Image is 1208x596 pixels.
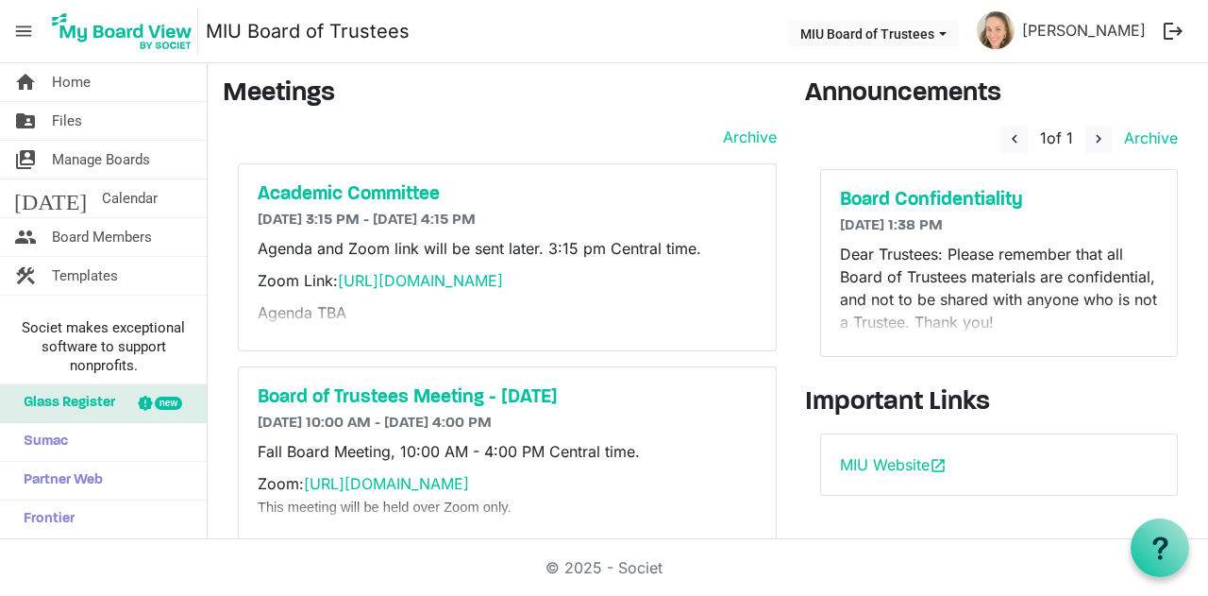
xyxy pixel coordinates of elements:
span: Board Members [52,218,152,256]
a: Archive [1116,128,1178,147]
h6: [DATE] 10:00 AM - [DATE] 4:00 PM [258,415,757,433]
span: Templates [52,257,118,295]
span: This meeting will be held over Zoom only. [258,500,512,515]
span: Files [52,102,82,140]
p: Dear Trustees: Please remember that all Board of Trustees materials are confidential, and not to ... [840,243,1158,333]
span: Calendar [102,179,158,217]
a: © 2025 - Societ [545,558,663,577]
a: Academic Committee [258,183,757,206]
span: 1 [1040,128,1047,147]
span: Home [52,63,91,101]
span: Agenda TBA [258,303,346,322]
a: Archive [715,126,777,148]
span: navigate_before [1006,130,1023,147]
span: folder_shared [14,102,37,140]
span: Frontier [14,501,75,538]
span: [DATE] [14,179,87,217]
span: menu [6,13,42,49]
span: Partner Web [14,462,103,500]
h6: [DATE] 3:15 PM - [DATE] 4:15 PM [258,212,757,230]
div: new [155,397,182,410]
h3: Important Links [805,387,1193,419]
span: open_in_new [930,457,947,474]
span: navigate_next [1090,130,1107,147]
span: construction [14,257,37,295]
p: Fall Board Meeting, 10:00 AM - 4:00 PM Central time. [258,440,757,463]
span: Societ makes exceptional software to support nonprofits. [8,318,198,375]
img: My Board View Logo [46,8,198,55]
a: [URL][DOMAIN_NAME] [338,271,503,290]
h3: Announcements [805,78,1193,111]
a: Board of Trustees Meeting - [DATE] [258,386,757,409]
img: Y2IHeg6M6K6AWdlx1KetVK_Ay7hFgCZsUKfXsDQV6bwfEtvY7JvX8fnCoT1G0lSJJDTXBVDk-GCWhybeRJuv8Q_thumb.png [977,11,1015,49]
a: [URL][DOMAIN_NAME] [304,474,469,493]
h3: Meetings [223,78,777,111]
span: of 1 [1040,128,1073,147]
span: Zoom Link: [258,271,503,290]
span: home [14,63,37,101]
a: MIU Websiteopen_in_new [840,455,947,474]
button: navigate_before [1001,126,1028,154]
span: Manage Boards [52,141,150,179]
span: switch_account [14,141,37,179]
a: MIU Board of Trustees [206,12,410,50]
span: Glass Register [14,384,115,422]
a: My Board View Logo [46,8,206,55]
a: [PERSON_NAME] [1015,11,1153,49]
button: MIU Board of Trustees dropdownbutton [788,20,959,46]
span: people [14,218,37,256]
a: Board Confidentiality [840,189,1158,212]
button: logout [1153,11,1193,51]
p: Zoom: [258,472,757,518]
span: [DATE] 1:38 PM [840,218,943,233]
button: navigate_next [1085,126,1112,154]
span: Sumac [14,423,68,461]
p: Agenda and Zoom link will be sent later. 3:15 pm Central time. [258,237,757,260]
